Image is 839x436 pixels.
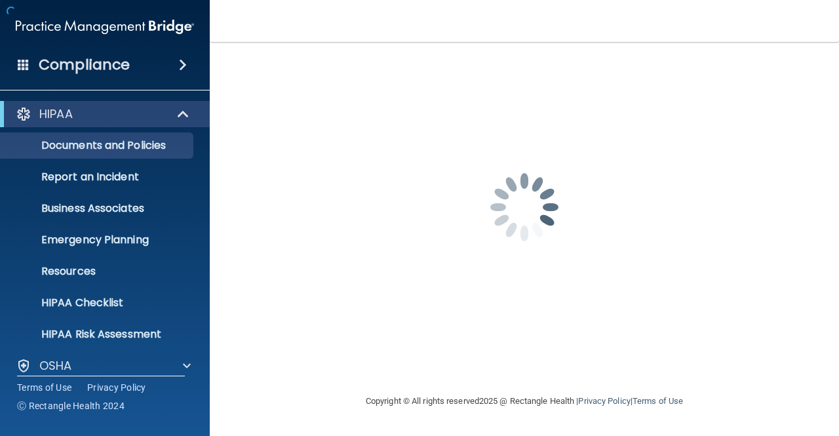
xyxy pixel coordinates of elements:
p: Resources [9,265,187,278]
p: Emergency Planning [9,233,187,247]
a: Privacy Policy [87,381,146,394]
a: Privacy Policy [578,396,630,406]
div: Copyright © All rights reserved 2025 @ Rectangle Health | | [285,380,764,422]
img: spinner.e123f6fc.gif [459,142,590,273]
a: Terms of Use [17,381,71,394]
p: Documents and Policies [9,139,187,152]
a: Terms of Use [633,396,683,406]
p: HIPAA Checklist [9,296,187,309]
span: Ⓒ Rectangle Health 2024 [17,399,125,412]
p: HIPAA Risk Assessment [9,328,187,341]
h4: Compliance [39,56,130,74]
p: Business Associates [9,202,187,215]
a: OSHA [16,358,191,374]
p: OSHA [39,358,72,374]
p: Report an Incident [9,170,187,184]
p: HIPAA [39,106,73,122]
img: PMB logo [16,14,194,40]
a: HIPAA [16,106,190,122]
